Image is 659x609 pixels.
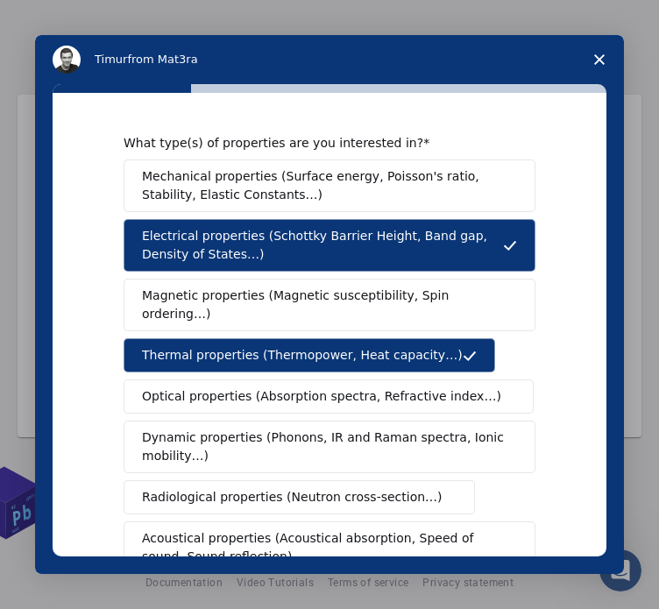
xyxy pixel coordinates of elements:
button: Magnetic properties (Magnetic susceptibility, Spin ordering…) [124,279,535,331]
button: Dynamic properties (Phonons, IR and Raman spectra, Ionic mobility…) [124,421,535,473]
span: Mechanical properties (Surface energy, Poisson's ratio, Stability, Elastic Constants…) [142,167,507,204]
button: Mechanical properties (Surface energy, Poisson's ratio, Stability, Elastic Constants…) [124,159,535,212]
span: Thermal properties (Thermopower, Heat capacity…) [142,346,463,365]
span: Timur [95,53,127,66]
span: Acoustical properties (Acoustical absorption, Speed of sound, Sound reflection) [142,529,507,566]
button: Electrical properties (Schottky Barrier Height, Band gap, Density of States…) [124,219,535,272]
button: Optical properties (Absorption spectra, Refractive index…) [124,379,534,414]
span: from Mat3ra [127,53,197,66]
div: What type(s) of properties are you interested in? [124,135,509,151]
button: Radiological properties (Neutron cross-section…) [124,480,475,514]
span: Optical properties (Absorption spectra, Refractive index…) [142,387,501,406]
button: Thermal properties (Thermopower, Heat capacity…) [124,338,495,372]
span: Support [35,12,98,28]
span: Dynamic properties (Phonons, IR and Raman spectra, Ionic mobility…) [142,428,506,465]
span: Electrical properties (Schottky Barrier Height, Band gap, Density of States…) [142,227,503,264]
span: Close survey [575,35,624,84]
span: Radiological properties (Neutron cross-section…) [142,488,443,506]
span: Magnetic properties (Magnetic susceptibility, Spin ordering…) [142,287,504,323]
button: Acoustical properties (Acoustical absorption, Speed of sound, Sound reflection) [124,521,535,574]
img: Profile image for Timur [53,46,81,74]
